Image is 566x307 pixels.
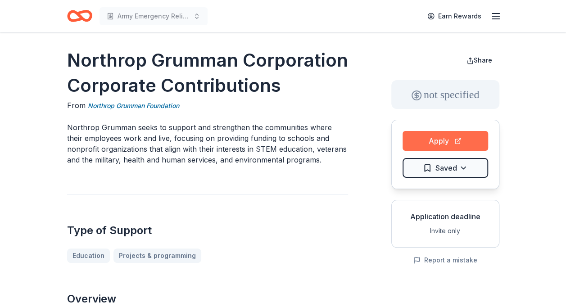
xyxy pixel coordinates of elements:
[399,226,492,236] div: Invite only
[67,223,348,238] h2: Type of Support
[67,100,348,111] div: From
[435,162,457,174] span: Saved
[459,51,499,69] button: Share
[403,158,488,178] button: Saved
[391,80,499,109] div: not specified
[113,248,201,263] a: Projects & programming
[413,255,477,266] button: Report a mistake
[100,7,208,25] button: Army Emergency Relief Annual Giving Campaign
[67,5,92,27] a: Home
[67,48,348,98] h1: Northrop Grumman Corporation Corporate Contributions
[118,11,190,22] span: Army Emergency Relief Annual Giving Campaign
[88,100,179,111] a: Northrop Grumman Foundation
[67,248,110,263] a: Education
[67,292,348,306] h2: Overview
[399,211,492,222] div: Application deadline
[474,56,492,64] span: Share
[403,131,488,151] button: Apply
[422,8,487,24] a: Earn Rewards
[67,122,348,165] p: Northrop Grumman seeks to support and strengthen the communities where their employees work and l...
